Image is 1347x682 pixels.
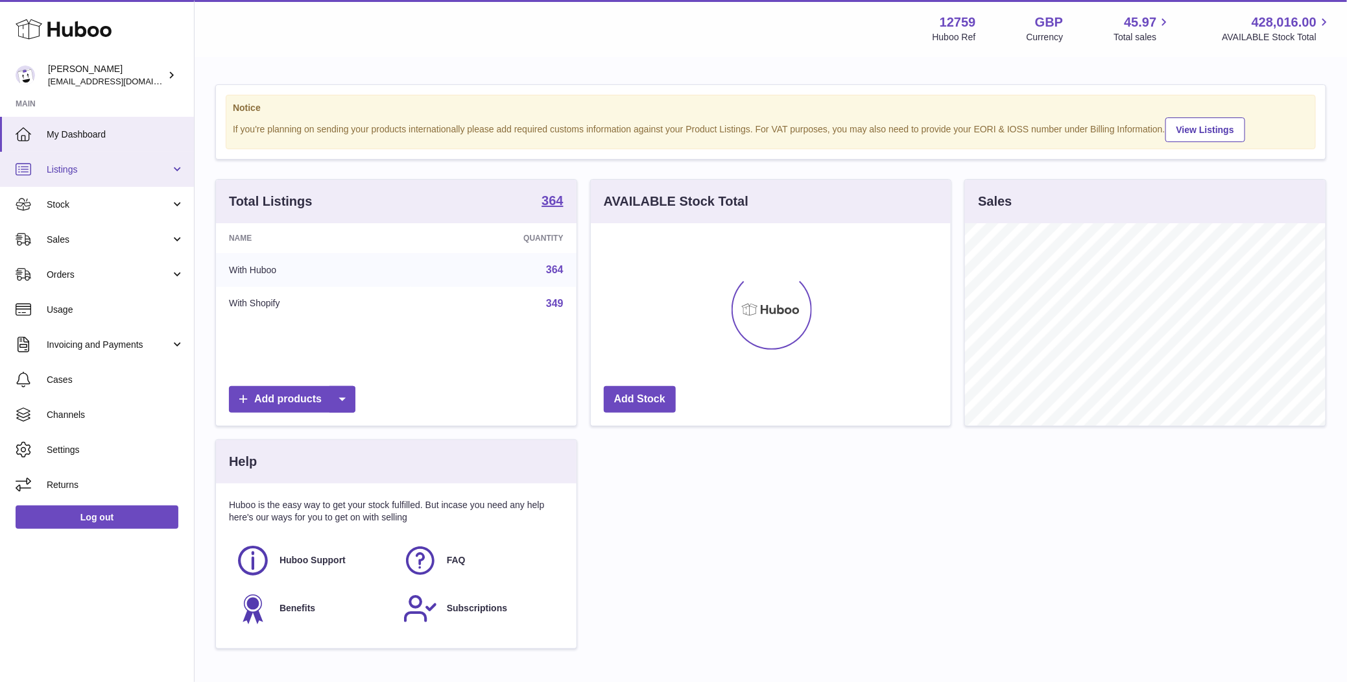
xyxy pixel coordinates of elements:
img: sofiapanwar@unndr.com [16,66,35,85]
td: With Huboo [216,253,411,287]
span: 428,016.00 [1252,14,1317,31]
span: Stock [47,199,171,211]
a: Log out [16,505,178,529]
a: 45.97 Total sales [1114,14,1171,43]
span: Sales [47,234,171,246]
span: Subscriptions [447,602,507,615]
div: Currency [1027,31,1064,43]
a: FAQ [403,543,557,578]
h3: Help [229,453,257,470]
a: 349 [546,298,564,309]
h3: Sales [978,193,1012,210]
th: Name [216,223,411,253]
span: AVAILABLE Stock Total [1222,31,1331,43]
span: [EMAIL_ADDRESS][DOMAIN_NAME] [48,76,191,86]
span: Settings [47,444,184,456]
td: With Shopify [216,287,411,321]
span: My Dashboard [47,128,184,141]
h3: AVAILABLE Stock Total [604,193,748,210]
a: Add Stock [604,386,676,413]
div: Huboo Ref [933,31,976,43]
a: 364 [546,264,564,275]
div: [PERSON_NAME] [48,63,165,88]
span: Returns [47,479,184,491]
a: View Listings [1165,117,1245,142]
a: 428,016.00 AVAILABLE Stock Total [1222,14,1331,43]
strong: 12759 [940,14,976,31]
span: Invoicing and Payments [47,339,171,351]
th: Quantity [411,223,577,253]
strong: Notice [233,102,1309,114]
a: 364 [542,194,563,210]
a: Subscriptions [403,591,557,626]
strong: 364 [542,194,563,207]
div: If you're planning on sending your products internationally please add required customs informati... [233,116,1309,142]
h3: Total Listings [229,193,313,210]
span: Huboo Support [280,554,346,566]
p: Huboo is the easy way to get your stock fulfilled. But incase you need any help here's our ways f... [229,499,564,524]
span: Channels [47,409,184,421]
span: Orders [47,269,171,281]
strong: GBP [1035,14,1063,31]
a: Add products [229,386,355,413]
span: Usage [47,304,184,316]
span: Benefits [280,602,315,615]
span: Cases [47,374,184,386]
span: Total sales [1114,31,1171,43]
a: Huboo Support [235,543,390,578]
span: Listings [47,164,171,176]
span: FAQ [447,554,466,566]
span: 45.97 [1124,14,1156,31]
a: Benefits [235,591,390,626]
